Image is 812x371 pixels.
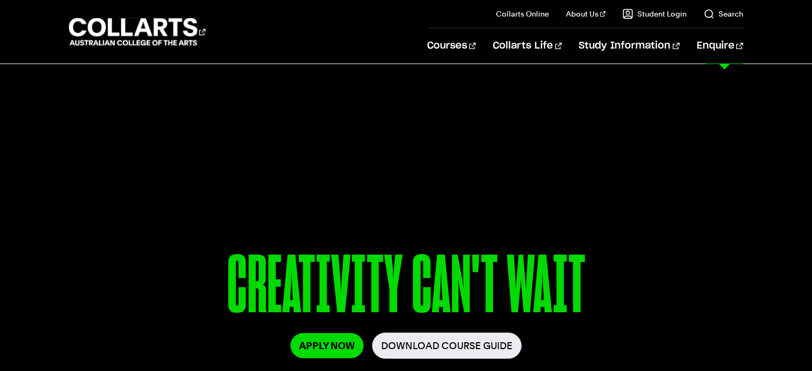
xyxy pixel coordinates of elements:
[427,28,476,64] a: Courses
[290,333,364,358] a: Apply Now
[372,333,522,359] a: Download Course Guide
[496,9,549,19] a: Collarts Online
[566,9,605,19] a: About Us
[622,9,687,19] a: Student Login
[69,17,206,47] div: Go to homepage
[493,28,562,64] a: Collarts Life
[697,28,743,64] a: Enquire
[579,28,679,64] a: Study Information
[91,244,721,333] p: CREATIVITY CAN'T WAIT
[704,9,743,19] a: Search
